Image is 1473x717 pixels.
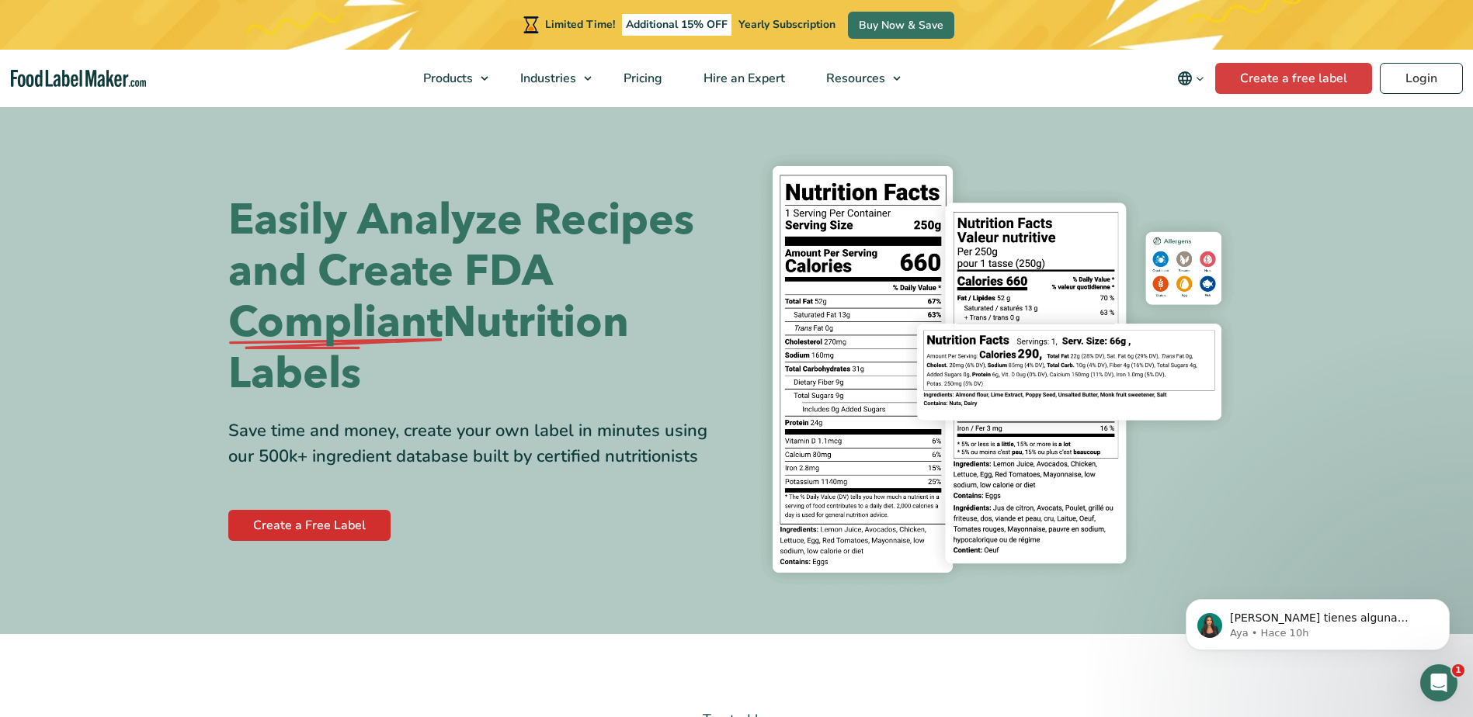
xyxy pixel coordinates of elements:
div: Save time and money, create your own label in minutes using our 500k+ ingredient database built b... [228,418,725,469]
h1: Easily Analyze Recipes and Create FDA Nutrition Labels [228,195,725,400]
span: Limited Time! [545,17,615,32]
span: Yearly Subscription [738,17,836,32]
button: Change language [1166,63,1215,94]
span: Resources [822,70,887,87]
span: Pricing [619,70,664,87]
a: Industries [500,50,599,107]
a: Create a Free Label [228,510,391,541]
span: 1 [1452,664,1464,677]
span: Industries [516,70,578,87]
span: Hire an Expert [699,70,787,87]
a: Login [1380,63,1463,94]
iframe: Intercom live chat [1420,664,1457,701]
span: Additional 15% OFF [622,14,731,36]
a: Products [403,50,496,107]
span: Compliant [228,297,443,348]
a: Create a free label [1215,63,1372,94]
a: Resources [806,50,908,107]
a: Buy Now & Save [848,12,954,39]
a: Hire an Expert [683,50,802,107]
a: Food Label Maker homepage [11,70,147,88]
a: Pricing [603,50,679,107]
iframe: Intercom notifications mensaje [1162,566,1473,675]
span: Products [419,70,474,87]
